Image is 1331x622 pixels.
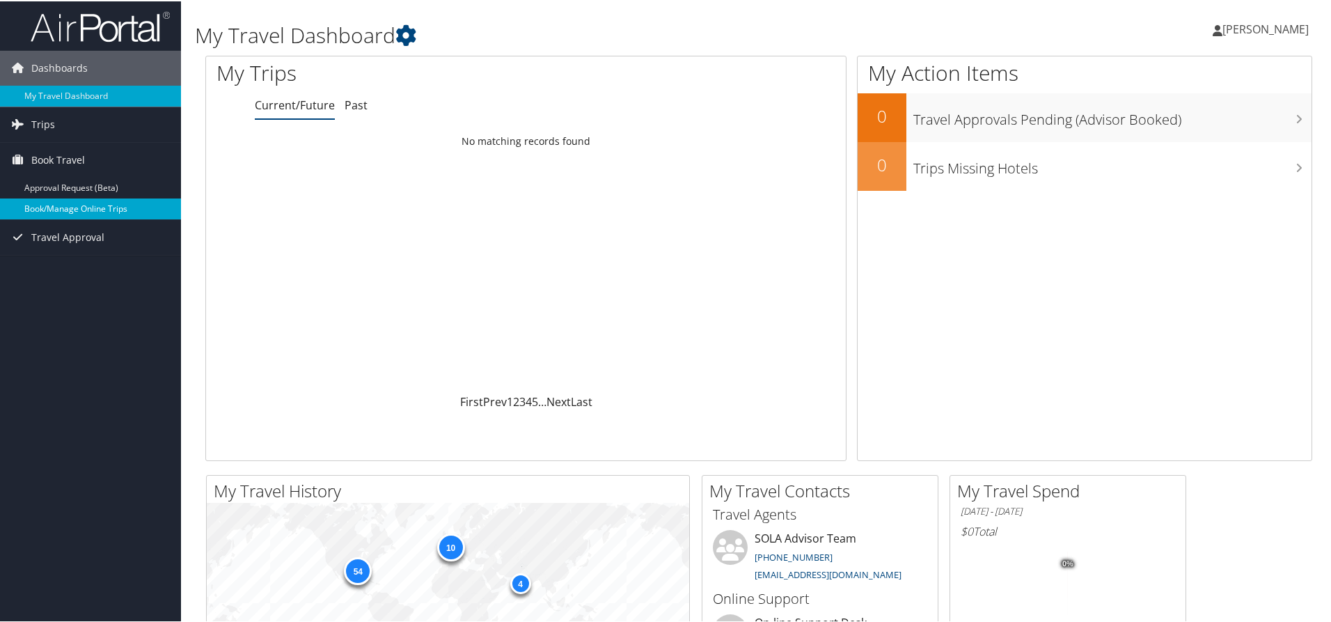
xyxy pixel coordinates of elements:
h3: Online Support [713,588,927,607]
h2: My Travel Spend [957,478,1186,502]
h2: My Travel History [214,478,689,502]
h1: My Action Items [858,57,1312,86]
a: 2 [513,393,519,408]
div: 54 [344,556,372,584]
a: Next [546,393,571,408]
a: Prev [483,393,507,408]
a: 0Trips Missing Hotels [858,141,1312,189]
h2: 0 [858,152,906,176]
a: [PHONE_NUMBER] [755,550,833,562]
td: No matching records found [206,127,846,153]
div: 10 [436,532,464,560]
span: … [538,393,546,408]
span: $0 [961,522,973,538]
span: Trips [31,106,55,141]
li: SOLA Advisor Team [706,529,934,586]
a: Past [345,96,368,111]
h6: Total [961,522,1175,538]
span: Book Travel [31,141,85,176]
h3: Travel Approvals Pending (Advisor Booked) [913,102,1312,128]
span: [PERSON_NAME] [1222,20,1309,36]
h1: My Trips [216,57,569,86]
h3: Trips Missing Hotels [913,150,1312,177]
div: 4 [510,572,530,593]
img: airportal-logo.png [31,9,170,42]
h2: My Travel Contacts [709,478,938,502]
a: [EMAIL_ADDRESS][DOMAIN_NAME] [755,567,901,580]
h2: 0 [858,103,906,127]
h6: [DATE] - [DATE] [961,504,1175,517]
a: 5 [532,393,538,408]
h3: Travel Agents [713,504,927,523]
span: Travel Approval [31,219,104,254]
a: Last [571,393,592,408]
span: Dashboards [31,49,88,84]
a: Current/Future [255,96,335,111]
h1: My Travel Dashboard [195,20,947,49]
a: 0Travel Approvals Pending (Advisor Booked) [858,92,1312,141]
a: 4 [526,393,532,408]
a: [PERSON_NAME] [1213,7,1323,49]
a: First [460,393,483,408]
a: 1 [507,393,513,408]
tspan: 0% [1062,559,1073,567]
a: 3 [519,393,526,408]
